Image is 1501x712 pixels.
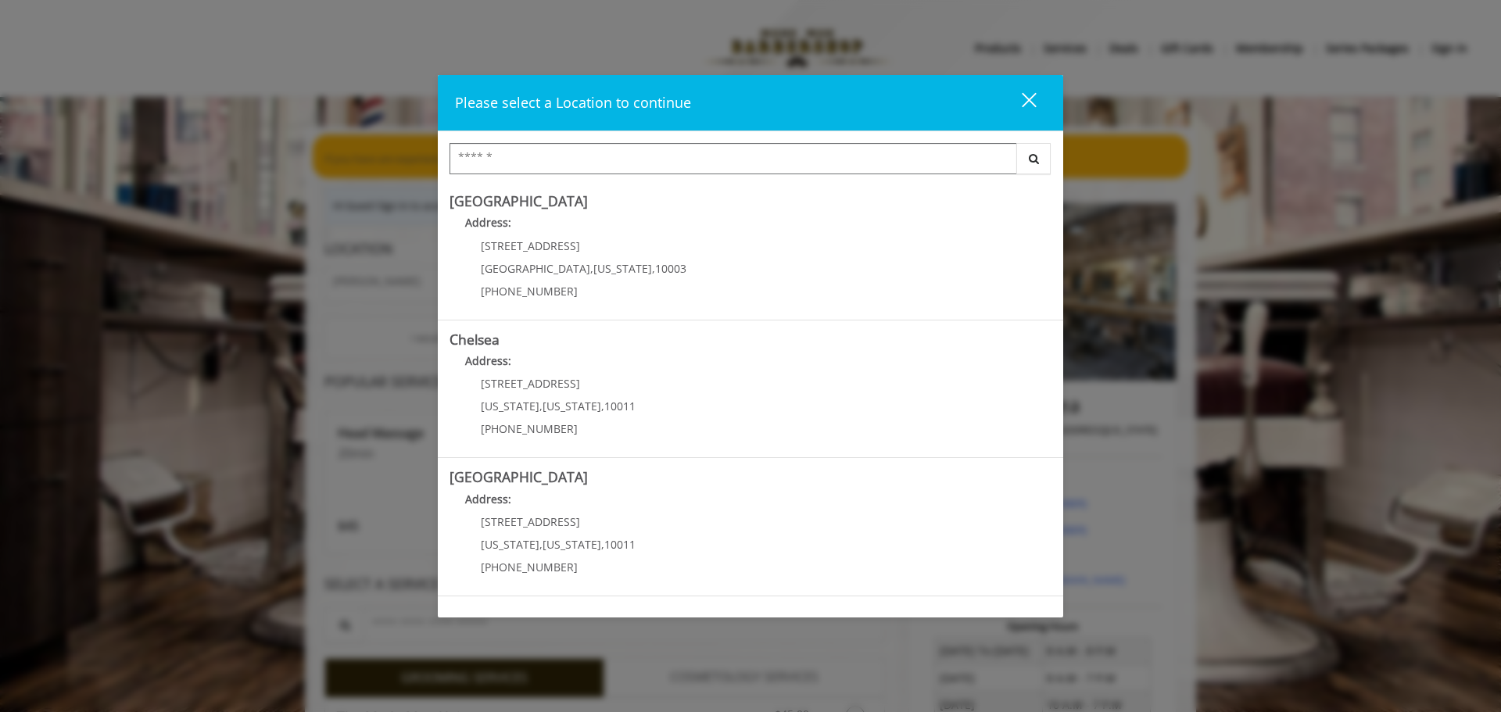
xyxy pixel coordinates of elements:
[601,537,604,552] span: ,
[481,284,578,299] span: [PHONE_NUMBER]
[481,514,580,529] span: [STREET_ADDRESS]
[450,191,588,210] b: [GEOGRAPHIC_DATA]
[481,238,580,253] span: [STREET_ADDRESS]
[465,353,511,368] b: Address:
[450,467,588,486] b: [GEOGRAPHIC_DATA]
[481,421,578,436] span: [PHONE_NUMBER]
[481,399,539,413] span: [US_STATE]
[604,399,636,413] span: 10011
[543,399,601,413] span: [US_STATE]
[481,261,590,276] span: [GEOGRAPHIC_DATA]
[465,492,511,506] b: Address:
[481,537,539,552] span: [US_STATE]
[481,560,578,574] span: [PHONE_NUMBER]
[590,261,593,276] span: ,
[450,606,498,624] b: Flatiron
[593,261,652,276] span: [US_STATE]
[539,399,543,413] span: ,
[455,93,691,112] span: Please select a Location to continue
[539,537,543,552] span: ,
[655,261,686,276] span: 10003
[481,376,580,391] span: [STREET_ADDRESS]
[993,87,1046,119] button: close dialog
[543,537,601,552] span: [US_STATE]
[465,215,511,230] b: Address:
[1004,91,1035,115] div: close dialog
[652,261,655,276] span: ,
[450,143,1051,182] div: Center Select
[1025,153,1043,164] i: Search button
[450,143,1017,174] input: Search Center
[601,399,604,413] span: ,
[450,330,500,349] b: Chelsea
[604,537,636,552] span: 10011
